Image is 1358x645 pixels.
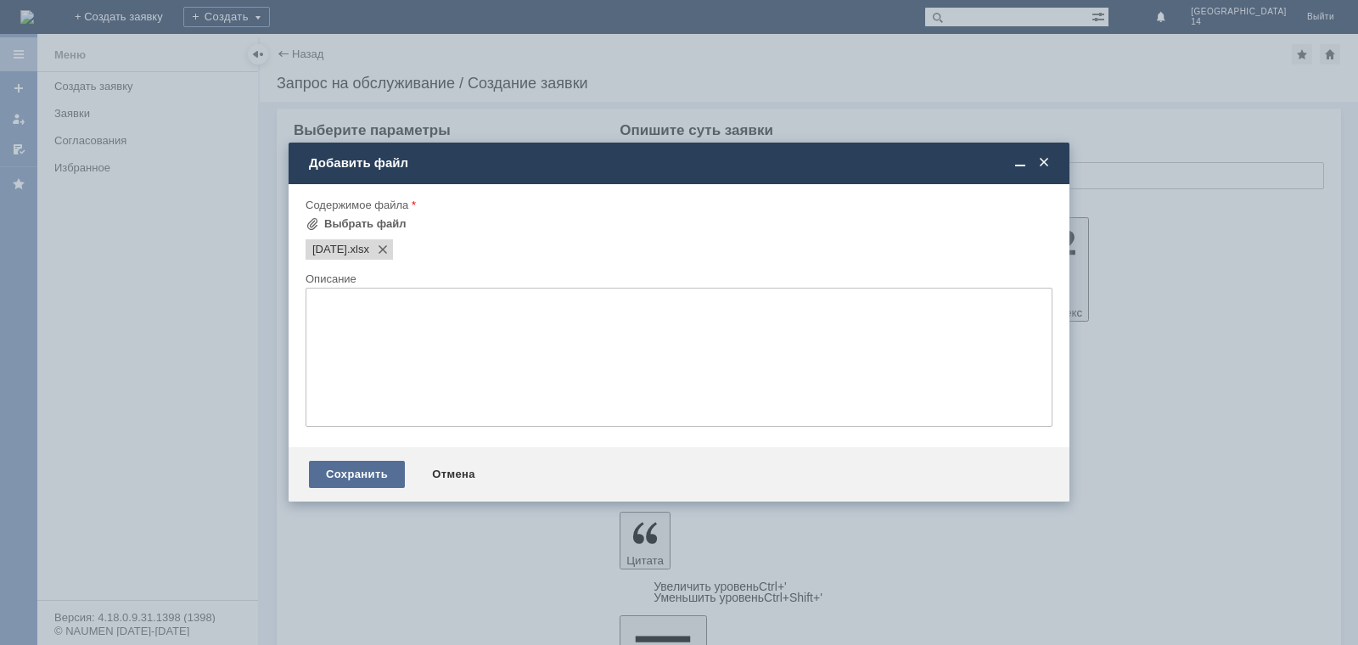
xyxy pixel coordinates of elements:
div: Выбрать файл [324,217,407,231]
div: Добрый вечер прошу удалить отложенный чек [7,7,248,34]
span: Свернуть (Ctrl + M) [1012,155,1029,171]
div: Описание [306,273,1049,284]
span: 09.10.2025.xlsx [347,243,369,256]
div: Добавить файл [309,155,1052,171]
span: Закрыть [1035,155,1052,171]
span: 09.10.2025.xlsx [312,243,347,256]
div: Содержимое файла [306,199,1049,210]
